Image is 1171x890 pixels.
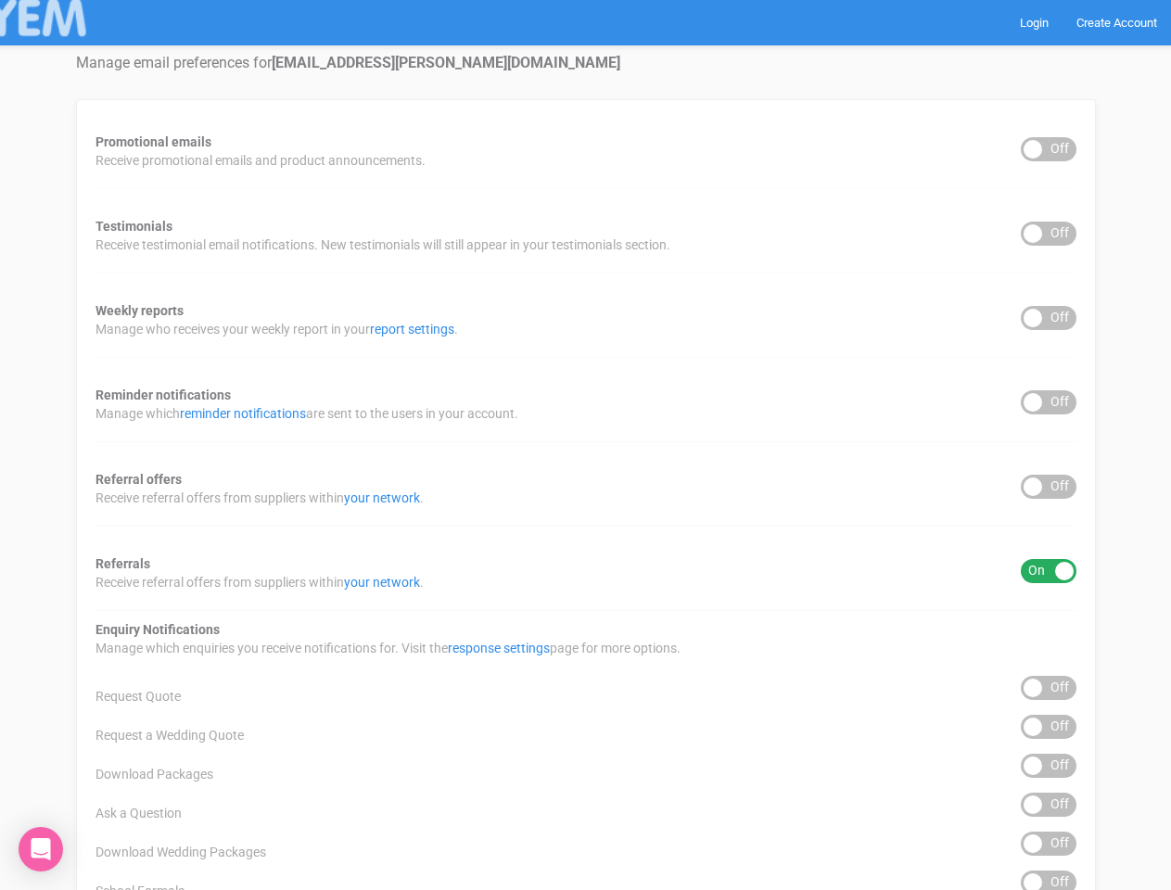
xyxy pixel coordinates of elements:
[95,489,424,507] span: Receive referral offers from suppliers within .
[448,641,550,655] a: response settings
[95,320,458,338] span: Manage who receives your weekly report in your .
[95,556,150,571] strong: Referrals
[344,490,420,505] a: your network
[95,687,181,706] span: Request Quote
[95,404,518,423] span: Manage which are sent to the users in your account.
[95,726,244,744] span: Request a Wedding Quote
[95,388,231,402] strong: Reminder notifications
[95,219,172,234] strong: Testimonials
[95,303,184,318] strong: Weekly reports
[95,639,681,657] span: Manage which enquiries you receive notifications for. Visit the page for more options.
[95,472,182,487] strong: Referral offers
[95,573,424,591] span: Receive referral offers from suppliers within .
[370,322,454,337] a: report settings
[19,827,63,871] div: Open Intercom Messenger
[95,765,213,783] span: Download Packages
[95,151,426,170] span: Receive promotional emails and product announcements.
[95,804,182,822] span: Ask a Question
[95,235,670,254] span: Receive testimonial email notifications. New testimonials will still appear in your testimonials ...
[344,575,420,590] a: your network
[95,843,266,861] span: Download Wedding Packages
[76,55,1096,71] h4: Manage email preferences for
[180,406,306,421] a: reminder notifications
[272,54,620,71] strong: [EMAIL_ADDRESS][PERSON_NAME][DOMAIN_NAME]
[95,134,211,149] strong: Promotional emails
[95,622,220,637] strong: Enquiry Notifications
